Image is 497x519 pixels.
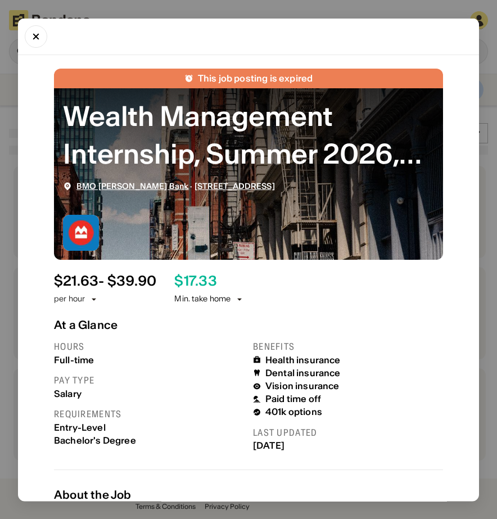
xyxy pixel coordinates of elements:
[265,354,341,365] div: Health insurance
[54,294,85,305] div: per hour
[54,388,244,399] div: Salary
[265,367,341,378] div: Dental insurance
[63,214,99,250] img: BMO Harris Bank logo
[253,426,443,438] div: Last updated
[265,394,321,404] div: Paid time off
[54,273,156,289] div: $ 21.63 - $39.90
[265,407,322,417] div: 401k options
[174,273,216,289] div: $ 17.33
[198,73,313,83] div: This job posting is expired
[54,340,244,352] div: Hours
[253,440,443,451] div: [DATE]
[54,408,244,419] div: Requirements
[54,422,244,432] div: Entry-Level
[25,25,47,47] button: Close
[76,182,275,191] div: ·
[54,488,443,501] div: About the Job
[76,181,188,191] a: BMO [PERSON_NAME] Bank
[54,318,443,331] div: At a Glance
[63,97,434,172] div: Wealth Management Internship, Summer 2026, Chicago, IL
[54,354,244,365] div: Full-time
[265,381,340,391] div: Vision insurance
[54,374,244,386] div: Pay type
[174,294,244,305] div: Min. take home
[54,435,244,445] div: Bachelor's Degree
[195,181,275,191] a: [STREET_ADDRESS]
[253,340,443,352] div: Benefits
